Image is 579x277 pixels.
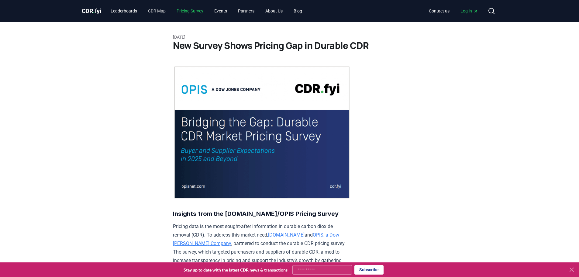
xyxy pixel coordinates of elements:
img: blog post image [173,66,351,199]
span: CDR fyi [82,7,101,15]
a: About Us [260,5,288,16]
nav: Main [424,5,483,16]
a: Leaderboards [106,5,142,16]
a: Log in [456,5,483,16]
a: Contact us [424,5,454,16]
strong: Insights from the [DOMAIN_NAME]/OPIS Pricing Survey [173,210,339,217]
a: OPIS, a Dow [PERSON_NAME] Company [173,232,339,246]
p: Pricing data is the most sought-after information in durable carbon dioxide removal (CDR). To add... [173,222,351,273]
a: CDR.fyi [82,7,101,15]
span: . [93,7,95,15]
nav: Main [106,5,307,16]
h1: New Survey Shows Pricing Gap in Durable CDR [173,40,406,51]
a: [DOMAIN_NAME] [268,232,305,238]
a: Events [209,5,232,16]
a: Blog [289,5,307,16]
span: Log in [460,8,478,14]
p: [DATE] [173,34,406,40]
a: Partners [233,5,259,16]
a: Pricing Survey [172,5,208,16]
a: CDR Map [143,5,171,16]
